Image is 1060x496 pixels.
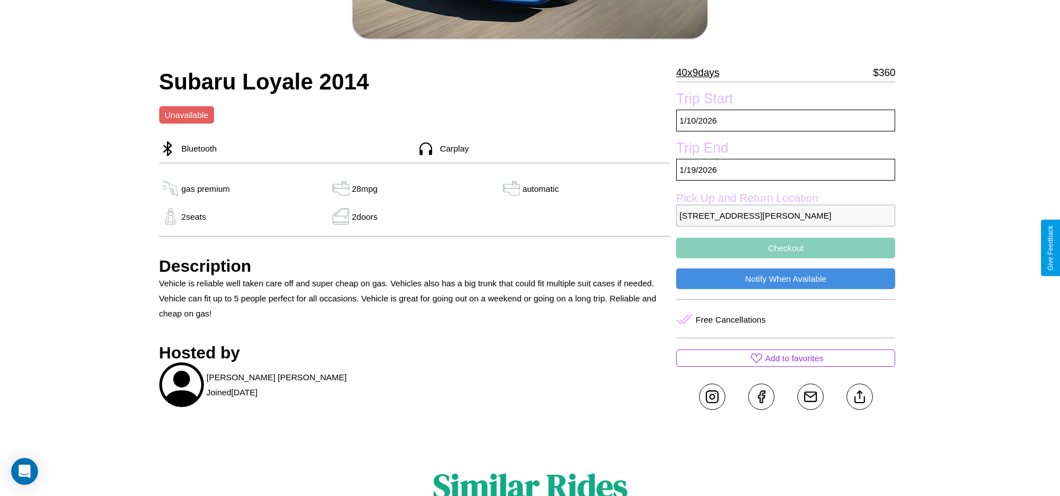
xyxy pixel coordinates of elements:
[676,91,895,110] label: Trip Start
[159,343,671,362] h3: Hosted by
[330,180,352,197] img: gas
[352,209,378,224] p: 2 doors
[159,257,671,276] h3: Description
[207,385,258,400] p: Joined [DATE]
[676,268,895,289] button: Notify When Available
[352,181,378,196] p: 28 mpg
[522,181,559,196] p: automatic
[676,64,719,82] p: 40 x 9 days
[330,208,352,225] img: gas
[676,159,895,181] p: 1 / 19 / 2026
[159,180,182,197] img: gas
[873,64,895,82] p: $ 360
[159,208,182,225] img: gas
[159,69,671,95] h2: Subaru Loyale 2014
[676,349,895,367] button: Add to favorites
[176,141,217,156] p: Bluetooth
[434,141,469,156] p: Carplay
[207,370,347,385] p: [PERSON_NAME] [PERSON_NAME]
[159,276,671,321] p: Vehicle is reliable well taken care off and super cheap on gas. Vehicles also has a big trunk tha...
[1047,225,1054,271] div: Give Feedback
[165,107,208,122] p: Unavailable
[11,458,38,485] div: Open Intercom Messenger
[182,209,206,224] p: 2 seats
[696,312,766,327] p: Free Cancellations
[765,351,823,366] p: Add to favorites
[500,180,522,197] img: gas
[182,181,230,196] p: gas premium
[676,110,895,131] p: 1 / 10 / 2026
[676,238,895,258] button: Checkout
[676,140,895,159] label: Trip End
[676,192,895,205] label: Pick Up and Return Location
[676,205,895,226] p: [STREET_ADDRESS][PERSON_NAME]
